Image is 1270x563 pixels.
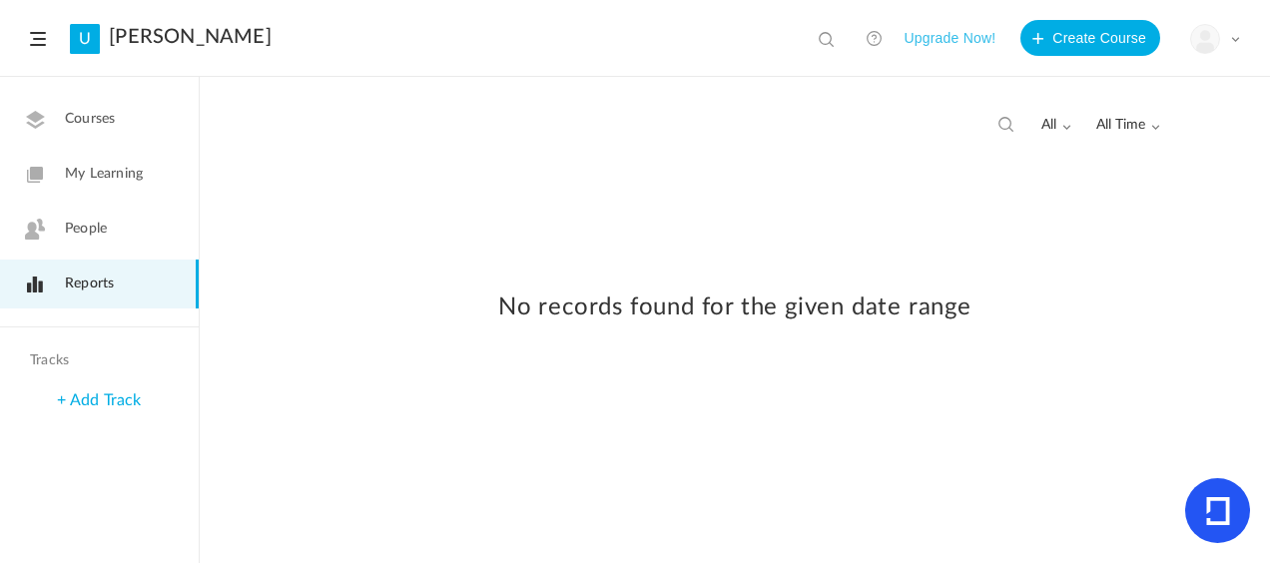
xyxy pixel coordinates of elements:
[70,24,100,54] a: U
[65,164,143,185] span: My Learning
[65,219,107,240] span: People
[109,25,272,49] a: [PERSON_NAME]
[904,20,995,56] button: Upgrade Now!
[1020,20,1160,56] button: Create Course
[65,274,114,294] span: Reports
[1041,117,1071,134] span: all
[57,392,141,408] a: + Add Track
[220,293,1250,322] h2: No records found for the given date range
[30,352,164,369] h4: Tracks
[1096,117,1160,134] span: All Time
[1191,25,1219,53] img: user-image.png
[65,109,115,130] span: Courses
